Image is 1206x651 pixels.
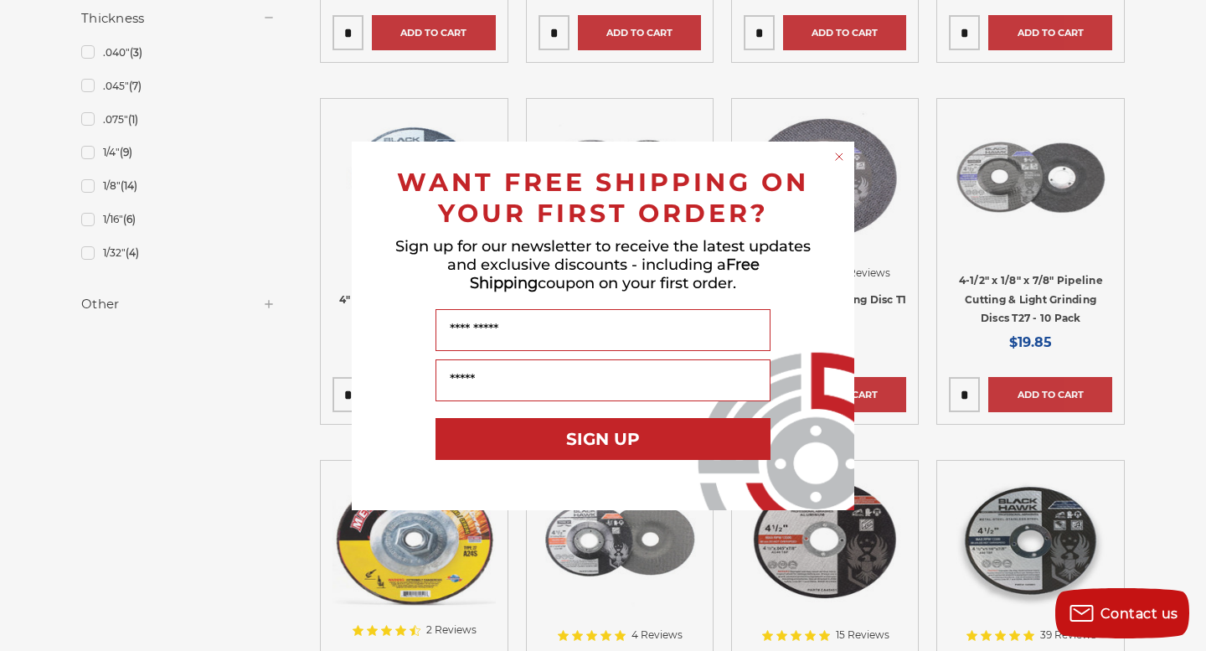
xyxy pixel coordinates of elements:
span: Contact us [1100,606,1178,622]
span: Sign up for our newsletter to receive the latest updates and exclusive discounts - including a co... [395,237,811,292]
span: Free Shipping [470,256,760,292]
button: Contact us [1055,588,1189,638]
button: SIGN UP [435,418,770,460]
button: Close dialog [831,148,848,165]
span: WANT FREE SHIPPING ON YOUR FIRST ORDER? [397,167,809,229]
